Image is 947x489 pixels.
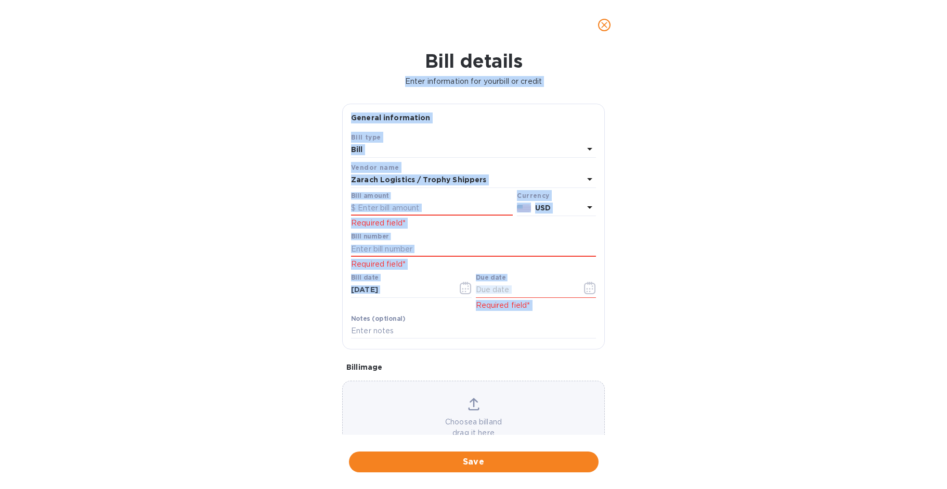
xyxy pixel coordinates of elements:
p: Enter information for your bill or credit [8,76,939,87]
label: Bill date [351,275,379,281]
label: Bill number [351,234,388,240]
b: Bill type [351,133,381,141]
p: Required field* [351,259,596,270]
b: Vendor name [351,164,399,171]
label: Due date [476,275,505,281]
p: Choose a bill and drag it here [343,417,604,438]
h1: Bill details [8,50,939,72]
p: Required field* [351,218,513,229]
b: USD [535,204,551,212]
label: Bill amount [351,193,388,199]
b: Currency [517,192,549,199]
b: Bill [351,145,363,154]
p: Required field* [476,300,596,311]
span: Save [357,456,590,468]
button: Save [349,452,599,472]
b: Zarach Logistics / Trophy Shippers [351,175,486,184]
input: Due date [476,282,574,298]
b: General information [351,114,431,122]
input: Enter bill number [351,241,596,257]
p: Bill image [346,362,601,372]
input: Select date [351,282,449,298]
input: $ Enter bill amount [351,200,513,216]
input: Enter notes [351,323,596,339]
button: close [592,12,617,37]
label: Notes (optional) [351,316,406,322]
img: USD [517,205,531,212]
